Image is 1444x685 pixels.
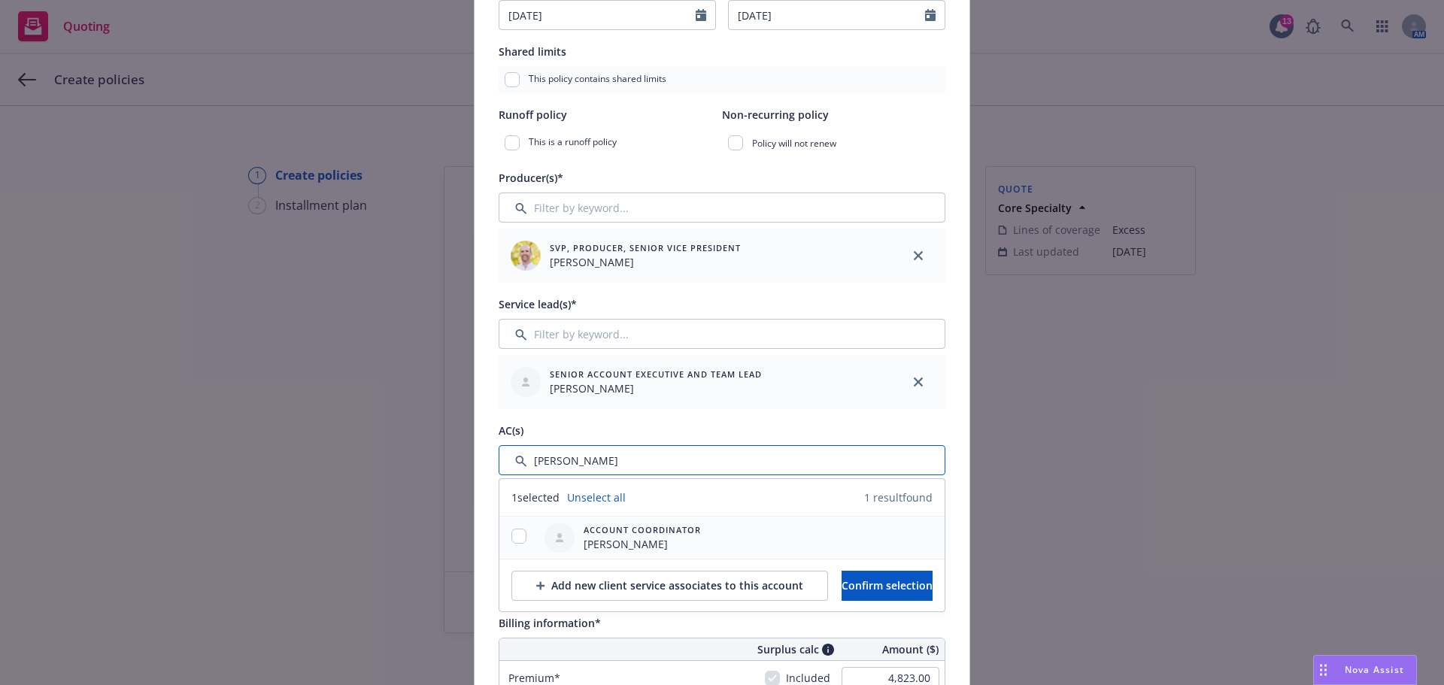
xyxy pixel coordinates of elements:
[499,1,696,29] input: MM/DD/YYYY
[842,578,933,593] span: Confirm selection
[550,241,741,254] span: SVP, Producer, Senior Vice President
[1345,663,1404,676] span: Nova Assist
[499,66,945,93] div: This policy contains shared limits
[842,571,933,601] button: Confirm selection
[499,319,945,349] input: Filter by keyword...
[499,129,722,156] div: This is a runoff policy
[499,44,566,59] span: Shared limits
[499,297,577,311] span: Service lead(s)*
[909,247,927,265] a: close
[550,380,762,396] span: [PERSON_NAME]
[1314,656,1333,684] div: Drag to move
[864,490,933,505] span: 1 result found
[757,641,819,657] span: Surplus calc
[909,373,927,391] a: close
[511,571,828,601] button: Add new client service associates to this account
[584,523,701,536] span: Account Coordinator
[499,423,523,438] span: AC(s)
[550,254,741,270] span: [PERSON_NAME]
[567,490,626,505] a: Unselect all
[1313,655,1417,685] button: Nova Assist
[499,445,945,475] input: Filter by keyword...
[882,641,939,657] span: Amount ($)
[584,536,701,552] span: [PERSON_NAME]
[499,616,601,630] span: Billing information*
[722,129,945,156] div: Policy will not renew
[499,171,563,185] span: Producer(s)*
[499,108,567,122] span: Runoff policy
[536,571,803,600] div: Add new client service associates to this account
[508,671,560,685] span: Premium
[499,192,945,223] input: Filter by keyword...
[722,108,829,122] span: Non-recurring policy
[550,368,762,380] span: Senior Account Executive and Team Lead
[511,490,560,505] span: 1 selected
[696,9,706,21] svg: Calendar
[925,9,936,21] svg: Calendar
[511,241,541,271] img: employee photo
[729,1,925,29] input: MM/DD/YYYY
